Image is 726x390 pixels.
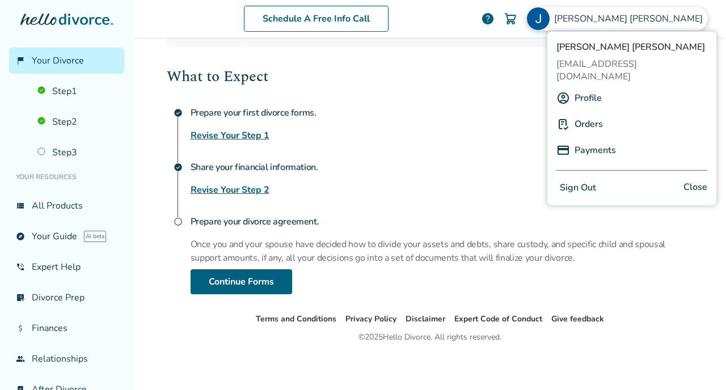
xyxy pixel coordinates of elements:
[167,65,693,88] h2: What to Expect
[191,269,292,294] a: Continue Forms
[31,109,124,135] a: Step2
[575,87,602,109] a: Profile
[358,330,501,344] div: © 2025 Hello Divorce. All rights reserved.
[16,232,25,241] span: explore
[454,313,542,324] a: Expert Code of Conduct
[9,193,124,219] a: view_listAll Products
[669,336,726,390] iframe: Chat Widget
[16,262,25,272] span: phone_in_talk
[84,231,106,242] span: AI beta
[31,139,124,166] a: Step3
[174,217,183,226] span: radio_button_unchecked
[256,313,336,324] a: Terms and Conditions
[556,180,600,196] button: Sign Out
[16,324,25,333] span: attach_money
[174,163,183,172] span: check_circle
[9,254,124,280] a: phone_in_talkExpert Help
[575,113,603,135] a: Orders
[32,54,84,67] span: Your Divorce
[556,41,707,53] span: [PERSON_NAME] [PERSON_NAME]
[556,117,570,131] img: P
[345,313,396,324] a: Privacy Policy
[244,6,389,32] a: Schedule A Free Info Call
[191,210,693,233] h4: Prepare your divorce agreement.
[527,7,550,30] img: Juan Rivera
[9,315,124,341] a: attach_moneyFinances
[174,108,183,117] span: check_circle
[575,139,616,161] a: Payments
[16,201,25,210] span: view_list
[551,312,604,326] li: Give feedback
[683,180,707,196] span: Close
[191,156,693,179] h4: Share your financial information.
[504,12,517,26] img: Cart
[191,238,693,265] p: Once you and your spouse have decided how to divide your assets and debts, share custody, and spe...
[9,48,124,74] a: flag_2Your Divorce
[554,12,707,25] span: [PERSON_NAME] [PERSON_NAME]
[16,56,25,65] span: flag_2
[191,129,269,142] a: Revise Your Step 1
[556,91,570,105] img: A
[9,223,124,249] a: exploreYour GuideAI beta
[556,58,707,83] span: [EMAIL_ADDRESS][DOMAIN_NAME]
[191,183,269,197] a: Revise Your Step 2
[9,285,124,311] a: list_alt_checkDivorce Prep
[9,166,124,188] li: Your Resources
[16,354,25,363] span: group
[9,346,124,372] a: groupRelationships
[16,293,25,302] span: list_alt_check
[556,143,570,157] img: P
[191,101,693,124] h4: Prepare your first divorce forms.
[406,312,445,326] li: Disclaimer
[481,12,495,26] a: help
[31,78,124,104] a: Step1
